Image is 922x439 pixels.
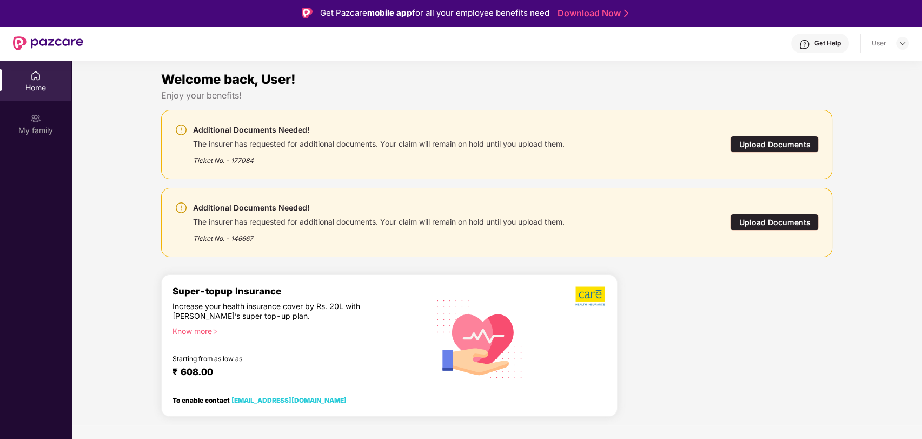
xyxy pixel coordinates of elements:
[428,286,532,391] img: svg+xml;base64,PHN2ZyB4bWxucz0iaHR0cDovL3d3dy53My5vcmcvMjAwMC9zdmciIHhtbG5zOnhsaW5rPSJodHRwOi8vd3...
[173,396,347,404] div: To enable contact
[173,326,419,334] div: Know more
[161,90,833,101] div: Enjoy your benefits!
[193,201,565,214] div: Additional Documents Needed!
[13,36,83,50] img: New Pazcare Logo
[193,136,565,149] div: The insurer has requested for additional documents. Your claim will remain on hold until you uplo...
[231,396,347,404] a: [EMAIL_ADDRESS][DOMAIN_NAME]
[367,8,412,18] strong: mobile app
[193,149,565,166] div: Ticket No. - 177084
[212,329,218,335] span: right
[302,8,313,18] img: Logo
[173,286,426,297] div: Super-topup Insurance
[193,214,565,227] div: The insurer has requested for additional documents. Your claim will remain on hold until you uplo...
[30,70,41,81] img: svg+xml;base64,PHN2ZyBpZD0iSG9tZSIgeG1sbnM9Imh0dHA6Ly93d3cudzMub3JnLzIwMDAvc3ZnIiB3aWR0aD0iMjAiIG...
[173,366,415,379] div: ₹ 608.00
[799,39,810,50] img: svg+xml;base64,PHN2ZyBpZD0iSGVscC0zMngzMiIgeG1sbnM9Imh0dHA6Ly93d3cudzMub3JnLzIwMDAvc3ZnIiB3aWR0aD...
[173,302,379,322] div: Increase your health insurance cover by Rs. 20L with [PERSON_NAME]’s super top-up plan.
[193,227,565,244] div: Ticket No. - 146667
[320,6,549,19] div: Get Pazcare for all your employee benefits need
[173,355,380,362] div: Starting from as low as
[624,8,628,19] img: Stroke
[730,136,819,153] div: Upload Documents
[558,8,625,19] a: Download Now
[814,39,841,48] div: Get Help
[193,123,565,136] div: Additional Documents Needed!
[730,214,819,231] div: Upload Documents
[175,201,188,214] img: svg+xml;base64,PHN2ZyBpZD0iV2FybmluZ18tXzI0eDI0IiBkYXRhLW5hbWU9Ildhcm5pbmcgLSAyNHgyNCIgeG1sbnM9Im...
[30,113,41,124] img: svg+xml;base64,PHN2ZyB3aWR0aD0iMjAiIGhlaWdodD0iMjAiIHZpZXdCb3g9IjAgMCAyMCAyMCIgZmlsbD0ibm9uZSIgeG...
[161,71,296,87] span: Welcome back, User!
[175,123,188,136] img: svg+xml;base64,PHN2ZyBpZD0iV2FybmluZ18tXzI0eDI0IiBkYXRhLW5hbWU9Ildhcm5pbmcgLSAyNHgyNCIgeG1sbnM9Im...
[898,39,907,48] img: svg+xml;base64,PHN2ZyBpZD0iRHJvcGRvd24tMzJ4MzIiIHhtbG5zPSJodHRwOi8vd3d3LnczLm9yZy8yMDAwL3N2ZyIgd2...
[872,39,886,48] div: User
[575,286,606,306] img: b5dec4f62d2307b9de63beb79f102df3.png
